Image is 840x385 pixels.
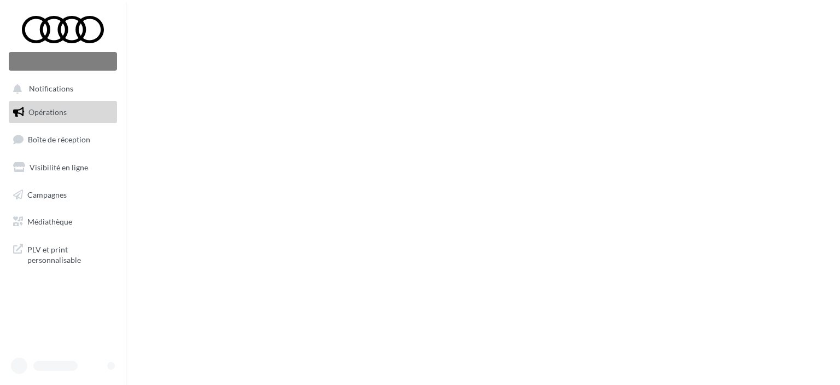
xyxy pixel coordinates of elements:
[27,217,72,226] span: Médiathèque
[9,52,117,71] div: Nouvelle campagne
[28,135,90,144] span: Boîte de réception
[7,156,119,179] a: Visibilité en ligne
[7,210,119,233] a: Médiathèque
[7,183,119,206] a: Campagnes
[27,242,113,266] span: PLV et print personnalisable
[28,107,67,117] span: Opérations
[27,189,67,199] span: Campagnes
[29,84,73,94] span: Notifications
[7,128,119,151] a: Boîte de réception
[7,238,119,270] a: PLV et print personnalisable
[30,163,88,172] span: Visibilité en ligne
[7,101,119,124] a: Opérations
